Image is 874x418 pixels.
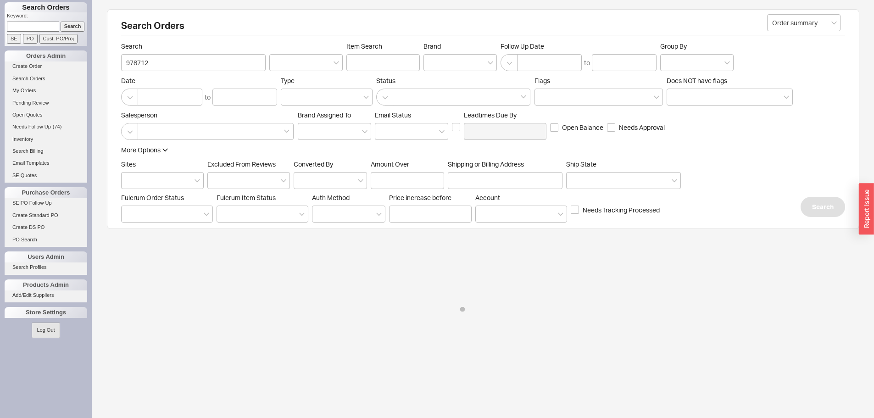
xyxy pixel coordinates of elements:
input: Brand [429,57,435,68]
h1: Search Orders [5,2,87,12]
input: Flags [540,92,546,102]
input: Needs Tracking Processed [571,206,579,214]
input: Select... [767,14,841,31]
div: Orders Admin [5,50,87,61]
a: Email Templates [5,158,87,168]
span: Needs Tracking Processed [583,206,660,215]
input: Shipping or Billing Address [448,172,562,189]
input: Search [121,54,266,71]
span: Pending Review [12,100,49,106]
span: Needs Follow Up [12,124,51,129]
button: Search [801,197,845,217]
input: Fulcrum Order Status [126,209,133,219]
input: Sites [126,175,133,186]
h2: Search Orders [121,21,845,35]
svg: open menu [358,179,363,183]
input: Amount Over [371,172,444,189]
span: Group By [660,42,687,50]
div: More Options [121,145,161,155]
span: Shipping or Billing Address [448,160,562,168]
span: Excluded From Reviews [207,160,276,168]
span: Type [281,77,295,84]
span: Search [812,201,834,212]
span: Needs Approval [619,123,665,132]
span: Fulcrum Order Status [121,194,184,201]
div: to [584,58,590,67]
span: ( 74 ) [53,124,62,129]
input: Needs Approval [607,123,615,132]
span: Leadtimes Due By [464,111,546,119]
svg: open menu [558,212,563,216]
input: Ship State [571,175,578,186]
span: Brand [423,42,441,50]
button: Log Out [32,323,60,338]
input: Does NOT have flags [672,92,678,102]
span: Salesperson [121,111,294,119]
input: Item Search [346,54,420,71]
span: Does NOT have flags [667,77,727,84]
div: to [205,93,211,102]
svg: open menu [334,61,339,65]
a: Needs Follow Up(74) [5,122,87,132]
a: SE Quotes [5,171,87,180]
span: Account [475,194,500,201]
span: Flags [534,77,550,84]
span: Auth Method [312,194,350,201]
a: Inventory [5,134,87,144]
svg: open menu [831,21,837,25]
span: Price increase before [389,194,472,202]
input: Auth Method [317,209,323,219]
button: More Options [121,145,168,155]
div: Purchase Orders [5,187,87,198]
span: Em ​ ail Status [375,111,411,119]
a: Search Orders [5,74,87,84]
span: Ship State [566,160,596,168]
svg: open menu [362,130,367,134]
div: Products Admin [5,279,87,290]
p: Keyword: [7,12,87,22]
div: Store Settings [5,307,87,318]
a: SE PO Follow Up [5,198,87,208]
span: Brand Assigned To [298,111,351,119]
a: Create Order [5,61,87,71]
a: Pending Review [5,98,87,108]
span: Amount Over [371,160,444,168]
span: Converted By [294,160,333,168]
a: Create Standard PO [5,211,87,220]
span: Follow Up Date [501,42,657,50]
input: Type [286,92,292,102]
a: Search Profiles [5,262,87,272]
a: PO Search [5,235,87,245]
input: PO [23,34,38,44]
input: SE [7,34,21,44]
svg: open menu [439,130,445,134]
input: Cust. PO/Proj [39,34,78,44]
span: Open Balance [562,123,603,132]
a: Create DS PO [5,223,87,232]
input: Search [61,22,85,31]
svg: open menu [281,179,286,183]
span: Search [121,42,266,50]
div: Users Admin [5,251,87,262]
svg: open menu [724,61,730,65]
span: Date [121,77,277,85]
input: Fulcrum Item Status [222,209,228,219]
input: Open Balance [550,123,558,132]
a: Search Billing [5,146,87,156]
a: My Orders [5,86,87,95]
span: Sites [121,160,136,168]
span: Fulcrum Item Status [217,194,276,201]
a: Add/Edit Suppliers [5,290,87,300]
a: Open Quotes [5,110,87,120]
span: Status [376,77,531,85]
span: Item Search [346,42,420,50]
